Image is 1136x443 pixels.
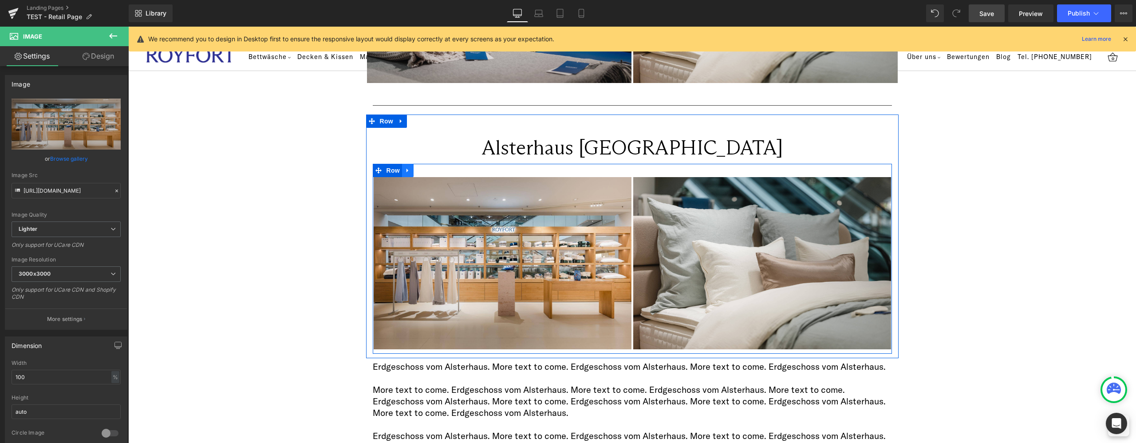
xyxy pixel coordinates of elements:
a: Learn more [1078,34,1115,44]
div: % [111,371,119,383]
p: More text to come. Erdgeschoss vom Alsterhaus. More text to come. Erdgeschoss vom Alsterhaus. Mor... [245,357,764,392]
button: More settings [5,309,127,329]
input: Link [12,183,121,198]
button: Redo [947,4,965,22]
span: Save [979,9,994,18]
b: 3000x3000 [19,270,51,277]
p: More settings [47,315,83,323]
div: Image Quality [12,212,121,218]
p: Erdgeschoss vom Alsterhaus. More text to come. Erdgeschoss vom Alsterhaus. More text to come. Erd... [245,403,764,427]
div: Image Src [12,172,121,178]
span: Row [256,137,274,150]
div: Dimension [12,337,42,349]
a: New Library [129,4,173,22]
a: Expand / Collapse [267,88,279,101]
a: Preview [1008,4,1053,22]
div: Image Resolution [12,257,121,263]
span: Preview [1019,9,1043,18]
div: Circle Image [12,429,93,439]
a: Browse gallery [50,151,88,166]
p: We recommend you to design in Desktop first to ensure the responsive layout would display correct... [148,34,554,44]
input: auto [12,370,121,384]
input: auto [12,404,121,419]
span: Image [23,33,42,40]
div: Cookie-Richtlinie [980,388,1001,410]
span: Row [249,88,267,101]
p: Erdgeschoss vom Alsterhaus. More text to come. Erdgeschoss vom Alsterhaus. More text to come. Erd... [245,334,764,346]
b: Lighter [19,225,37,232]
span: TEST - Retail Page [27,13,82,20]
a: Expand / Collapse [274,137,285,150]
div: Width [12,360,121,366]
a: Mobile [571,4,592,22]
div: Only support for UCare CDN and Shopify CDN [12,286,121,306]
div: Open Intercom Messenger [1106,413,1127,434]
img: Cookie-Richtlinie [984,392,997,406]
button: Cookie-Richtlinie [983,392,998,407]
span: Library [146,9,166,17]
h1: Alsterhaus [GEOGRAPHIC_DATA] [251,109,757,133]
button: More [1115,4,1132,22]
a: Tablet [549,4,571,22]
div: or [12,154,121,163]
div: Image [12,75,30,88]
div: Only support for UCare CDN [12,241,121,254]
a: Laptop [528,4,549,22]
a: Design [66,46,130,66]
button: Undo [926,4,944,22]
span: Publish [1068,10,1090,17]
a: Desktop [507,4,528,22]
button: Publish [1057,4,1111,22]
a: Landing Pages [27,4,129,12]
div: Height [12,395,121,401]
